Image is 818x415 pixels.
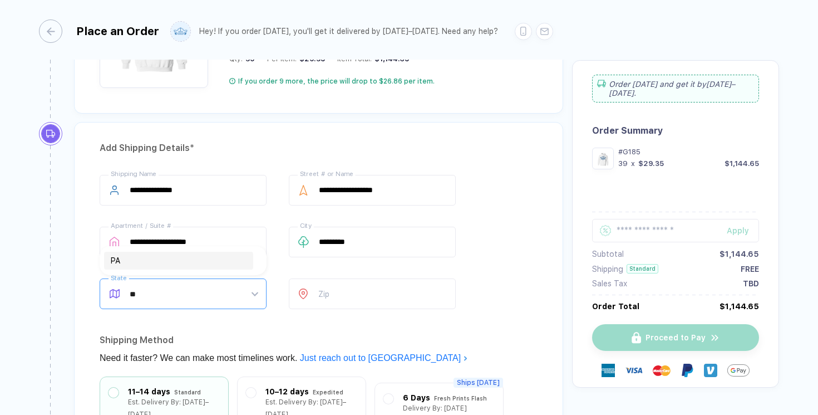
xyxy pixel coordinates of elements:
[625,362,643,379] img: visa
[720,250,759,258] div: $1,144.65
[403,402,467,414] div: Delivery By: [DATE]
[743,279,759,288] div: TBD
[592,265,623,274] div: Shipping
[595,150,611,167] img: 7642dc04-a1c5-4508-8995-fc82e94fdeb4_nt_front_1757457334571.jpg
[618,159,628,168] div: 39
[174,386,201,398] div: Standard
[618,148,759,156] div: #G185
[454,378,503,388] span: Ships [DATE]
[592,250,624,258] div: Subtotal
[111,255,247,267] div: PA
[653,362,671,379] img: master-card
[313,386,343,398] div: Expedited
[100,349,538,367] div: Need it faster? We can make most timelines work.
[100,331,538,349] div: Shipping Method
[592,302,639,311] div: Order Total
[592,279,627,288] div: Sales Tax
[100,139,538,157] div: Add Shipping Details
[727,359,750,382] img: GPay
[720,302,759,311] div: $1,144.65
[76,25,159,38] div: Place an Order
[638,159,664,168] div: $29.35
[300,353,468,363] a: Just reach out to [GEOGRAPHIC_DATA]
[725,159,759,168] div: $1,144.65
[727,226,759,235] div: Apply
[104,252,253,270] div: PA
[627,264,658,274] div: Standard
[681,364,694,377] img: Paypal
[630,159,636,168] div: x
[592,75,759,102] div: Order [DATE] and get it by [DATE]–[DATE] .
[713,219,759,242] button: Apply
[602,364,615,377] img: express
[741,265,759,274] div: FREE
[265,385,309,398] div: 10–12 days
[434,392,487,404] div: Fresh Prints Flash
[704,364,717,377] img: Venmo
[171,22,190,41] img: user profile
[592,125,759,136] div: Order Summary
[128,385,170,398] div: 11–14 days
[238,77,435,86] div: If you order 9 more, the price will drop to $26.86 per item.
[403,392,430,404] div: 6 Days
[199,27,498,36] div: Hey! If you order [DATE], you'll get it delivered by [DATE]–[DATE]. Need any help?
